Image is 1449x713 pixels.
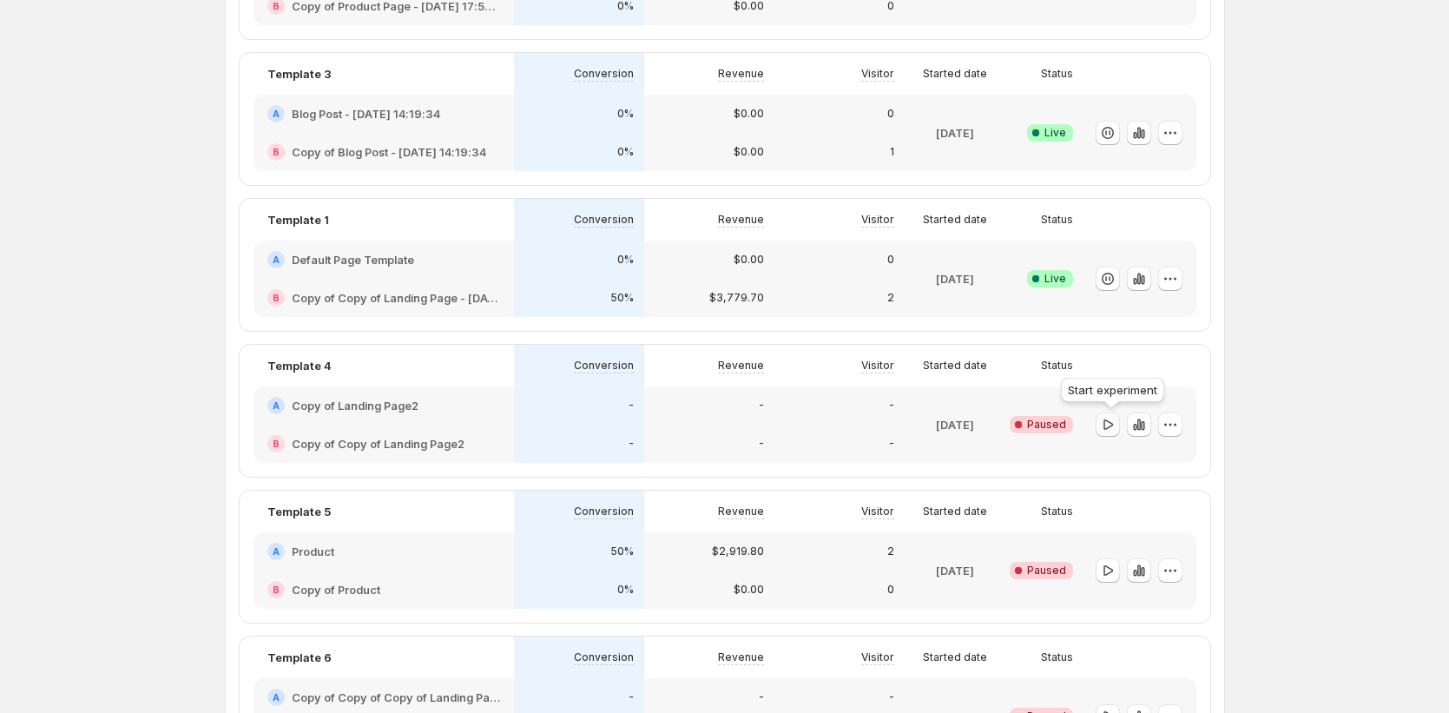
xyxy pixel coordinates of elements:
p: - [759,399,764,413]
h2: B [273,584,280,595]
p: 0 [887,583,894,597]
h2: A [273,546,280,557]
p: $0.00 [734,107,764,121]
p: - [889,437,894,451]
span: Live [1044,126,1066,140]
p: [DATE] [936,270,974,287]
p: $2,919.80 [712,545,764,558]
p: 0% [617,253,634,267]
p: [DATE] [936,416,974,433]
p: $0.00 [734,583,764,597]
h2: A [273,109,280,119]
p: Revenue [718,67,764,81]
p: Status [1041,505,1073,518]
p: Started date [923,359,987,373]
p: 2 [887,291,894,305]
h2: Copy of Copy of Copy of Landing Page2 [292,689,500,706]
p: Status [1041,67,1073,81]
h2: B [273,147,280,157]
p: 2 [887,545,894,558]
h2: A [273,692,280,703]
p: Conversion [574,505,634,518]
p: [DATE] [936,562,974,579]
p: 1 [890,145,894,159]
p: Template 4 [267,357,332,374]
p: Template 1 [267,211,329,228]
p: 0 [887,107,894,121]
p: - [759,690,764,704]
p: Revenue [718,505,764,518]
h2: Product [292,543,334,560]
p: - [889,399,894,413]
span: Paused [1027,564,1066,578]
h2: Blog Post - [DATE] 14:19:34 [292,105,440,122]
p: Visitor [861,67,894,81]
p: Status [1041,359,1073,373]
span: Live [1044,272,1066,286]
p: Conversion [574,650,634,664]
h2: Default Page Template [292,251,414,268]
h2: Copy of Landing Page2 [292,397,418,414]
p: Conversion [574,67,634,81]
p: 0 [887,253,894,267]
p: 50% [610,545,634,558]
p: [DATE] [936,124,974,142]
h2: Copy of Product [292,581,380,598]
p: Status [1041,213,1073,227]
p: Template 5 [267,503,331,520]
p: - [889,690,894,704]
p: Visitor [861,505,894,518]
h2: Copy of Copy of Landing Page - [DATE] 13:42:00 [292,289,500,307]
h2: A [273,254,280,265]
p: 0% [617,145,634,159]
p: - [629,399,634,413]
p: Started date [923,213,987,227]
p: Conversion [574,359,634,373]
p: Template 6 [267,649,332,666]
span: Paused [1027,418,1066,432]
p: 50% [610,291,634,305]
p: - [629,690,634,704]
h2: B [273,1,280,11]
p: Visitor [861,213,894,227]
p: Revenue [718,213,764,227]
h2: Copy of Blog Post - [DATE] 14:19:34 [292,143,486,161]
p: Started date [923,67,987,81]
p: 0% [617,107,634,121]
p: Started date [923,505,987,518]
p: Started date [923,650,987,664]
p: Revenue [718,359,764,373]
p: Visitor [861,650,894,664]
p: - [759,437,764,451]
h2: B [273,293,280,303]
p: $3,779.70 [709,291,764,305]
h2: B [273,439,280,449]
p: Conversion [574,213,634,227]
p: - [629,437,634,451]
h2: Copy of Copy of Landing Page2 [292,435,464,452]
p: Visitor [861,359,894,373]
h2: A [273,400,280,411]
p: Revenue [718,650,764,664]
p: Template 3 [267,65,331,83]
p: $0.00 [734,253,764,267]
p: $0.00 [734,145,764,159]
p: Status [1041,650,1073,664]
p: 0% [617,583,634,597]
